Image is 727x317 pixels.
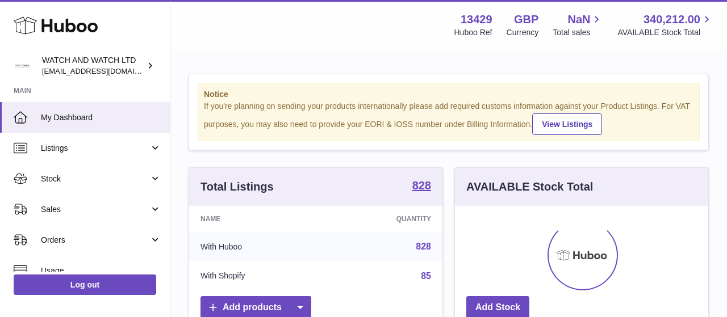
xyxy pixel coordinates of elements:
[567,12,590,27] span: NaN
[617,12,713,38] a: 340,212.00 AVAILABLE Stock Total
[416,242,431,251] a: 828
[41,112,161,123] span: My Dashboard
[514,12,538,27] strong: GBP
[204,89,693,100] strong: Notice
[41,143,149,154] span: Listings
[325,206,442,232] th: Quantity
[412,180,431,191] strong: 828
[41,265,161,276] span: Usage
[532,113,602,135] a: View Listings
[42,55,144,77] div: WATCH AND WATCH LTD
[189,261,325,291] td: With Shopify
[204,101,693,135] div: If you're planning on sending your products internationally please add required customs informati...
[644,12,700,27] span: 340,212.00
[41,174,149,184] span: Stock
[617,27,713,38] span: AVAILABLE Stock Total
[42,66,167,75] span: [EMAIL_ADDRESS][DOMAIN_NAME]
[189,206,325,232] th: Name
[14,57,31,74] img: internalAdmin-13429@internal.huboo.com
[421,271,431,281] a: 85
[466,179,593,195] h3: AVAILABLE Stock Total
[200,179,274,195] h3: Total Listings
[41,235,149,246] span: Orders
[41,204,149,215] span: Sales
[454,27,492,38] div: Huboo Ref
[412,180,431,193] a: 828
[553,27,603,38] span: Total sales
[507,27,539,38] div: Currency
[189,232,325,261] td: With Huboo
[14,274,156,295] a: Log out
[461,12,492,27] strong: 13429
[553,12,603,38] a: NaN Total sales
